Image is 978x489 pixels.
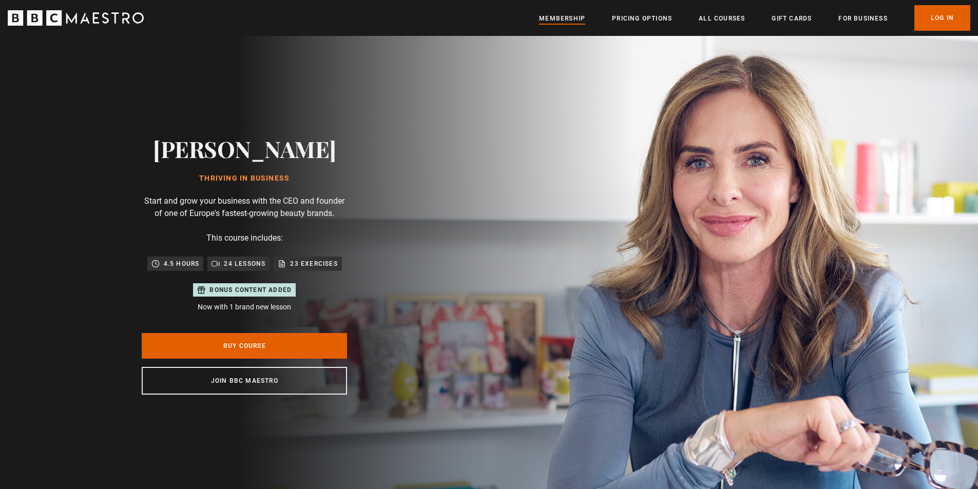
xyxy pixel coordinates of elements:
[224,259,265,269] p: 24 lessons
[699,13,745,24] a: All Courses
[612,13,672,24] a: Pricing Options
[209,285,292,295] p: Bonus content added
[290,259,337,269] p: 23 exercises
[142,195,347,220] p: Start and grow your business with the CEO and founder of one of Europe's fastest-growing beauty b...
[164,259,200,269] p: 4.5 hours
[914,5,970,31] a: Log In
[539,13,585,24] a: Membership
[838,13,887,24] a: For business
[153,174,336,183] h1: Thriving in Business
[142,367,347,395] a: Join BBC Maestro
[153,135,336,162] h2: [PERSON_NAME]
[142,333,347,359] a: Buy Course
[539,5,970,31] nav: Primary
[193,302,296,312] p: Now with 1 brand new lesson
[772,13,812,24] a: Gift Cards
[8,10,144,26] svg: BBC Maestro
[206,232,283,244] p: This course includes:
